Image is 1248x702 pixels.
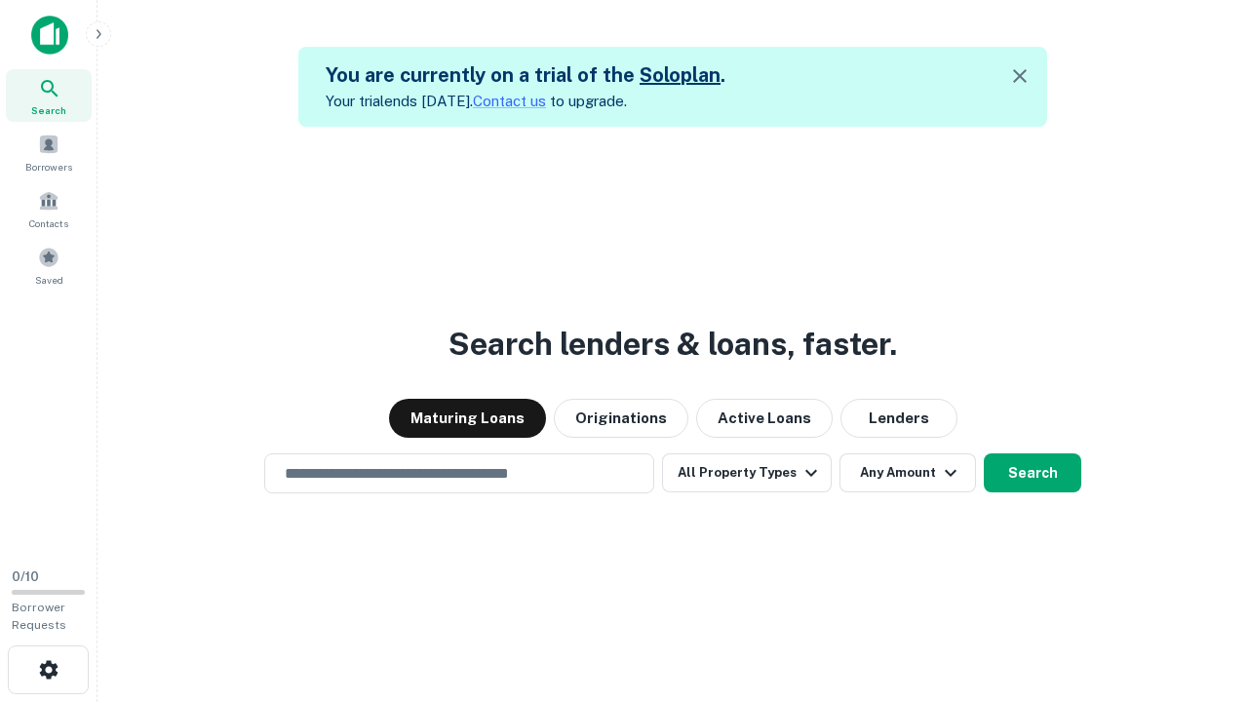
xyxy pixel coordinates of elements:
[984,453,1081,492] button: Search
[6,182,92,235] a: Contacts
[662,453,832,492] button: All Property Types
[25,159,72,175] span: Borrowers
[389,399,546,438] button: Maturing Loans
[31,16,68,55] img: capitalize-icon.png
[326,90,725,113] p: Your trial ends [DATE]. to upgrade.
[1150,546,1248,640] iframe: Chat Widget
[12,601,66,632] span: Borrower Requests
[554,399,688,438] button: Originations
[840,399,957,438] button: Lenders
[696,399,833,438] button: Active Loans
[448,321,897,368] h3: Search lenders & loans, faster.
[35,272,63,288] span: Saved
[6,126,92,178] a: Borrowers
[839,453,976,492] button: Any Amount
[6,69,92,122] a: Search
[473,93,546,109] a: Contact us
[640,63,721,87] a: Soloplan
[31,102,66,118] span: Search
[12,569,39,584] span: 0 / 10
[6,239,92,292] a: Saved
[29,215,68,231] span: Contacts
[326,60,725,90] h5: You are currently on a trial of the .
